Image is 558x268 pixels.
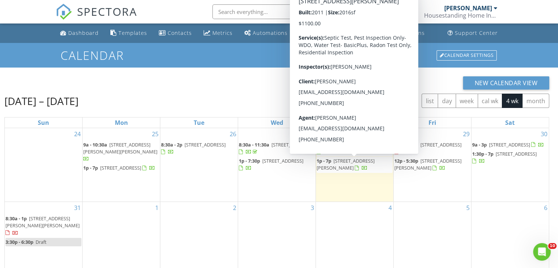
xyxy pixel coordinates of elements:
[478,94,503,108] button: cal wk
[77,4,137,19] span: SPECTORA
[471,128,549,202] td: Go to August 30, 2025
[445,26,501,40] a: Support Center
[472,150,548,166] a: 1:30p - 7p [STREET_ADDRESS]
[160,128,238,202] td: Go to August 26, 2025
[317,141,381,155] a: 8:30a - 3p [STREET_ADDRESS]
[438,94,456,108] button: day
[393,128,471,202] td: Go to August 29, 2025
[309,202,316,214] a: Go to September 3, 2025
[83,141,159,164] a: 9a - 10:30a [STREET_ADDRESS][PERSON_NAME][PERSON_NAME]
[83,164,98,171] span: 1p - 7p
[522,94,549,108] button: month
[239,157,260,164] span: 1p - 7:30p
[212,29,233,36] div: Metrics
[463,76,550,90] button: New Calendar View
[57,26,102,40] a: Dashboard
[36,239,47,245] span: Draft
[465,202,471,214] a: Go to September 5, 2025
[239,141,313,155] a: 8:30a - 11:30a [STREET_ADDRESS]
[238,128,316,202] td: Go to August 27, 2025
[317,141,393,156] a: 8:30a - 3p [STREET_ADDRESS]
[307,29,329,36] div: Settings
[496,151,537,157] span: [STREET_ADDRESS]
[107,26,150,40] a: Templates
[156,26,195,40] a: Contacts
[118,29,147,36] div: Templates
[262,157,303,164] span: [STREET_ADDRESS]
[383,93,401,108] button: Previous
[161,141,182,148] span: 8:30a - 2p
[437,50,497,61] div: Calendar Settings
[73,202,82,214] a: Go to August 31, 2025
[83,141,157,155] span: [STREET_ADDRESS][PERSON_NAME][PERSON_NAME]
[338,26,376,40] a: Calendar
[6,239,33,245] span: 3:30p - 6:30p
[533,243,551,261] iframe: Intercom live chat
[228,128,238,140] a: Go to August 26, 2025
[504,117,516,128] a: Saturday
[420,141,462,148] span: [STREET_ADDRESS]
[185,141,226,148] span: [STREET_ADDRESS]
[6,214,81,238] a: 8:30a - 1p [STREET_ADDRESS][PERSON_NAME][PERSON_NAME]
[347,117,362,128] a: Thursday
[83,141,157,162] a: 9a - 10:30a [STREET_ADDRESS][PERSON_NAME][PERSON_NAME]
[384,128,393,140] a: Go to August 28, 2025
[239,141,315,156] a: 8:30a - 11:30a [STREET_ADDRESS]
[83,164,155,171] a: 1p - 7p [STREET_ADDRESS]
[382,26,428,40] a: Inspections
[394,157,462,171] span: [STREET_ADDRESS][PERSON_NAME]
[168,29,192,36] div: Contacts
[6,215,80,229] span: [STREET_ADDRESS][PERSON_NAME][PERSON_NAME]
[539,128,549,140] a: Go to August 30, 2025
[472,151,537,164] a: 1:30p - 7p [STREET_ADDRESS]
[239,157,303,171] a: 1p - 7:30p [STREET_ADDRESS]
[73,128,82,140] a: Go to August 24, 2025
[394,141,418,148] span: 8:30a - 12p
[192,117,206,128] a: Tuesday
[316,128,393,202] td: Go to August 28, 2025
[6,215,80,236] a: 8:30a - 1p [STREET_ADDRESS][PERSON_NAME][PERSON_NAME]
[36,117,51,128] a: Sunday
[436,50,497,61] a: Calendar Settings
[394,141,462,155] a: 8:30a - 12p [STREET_ADDRESS]
[241,26,291,40] a: Automations (Advanced)
[306,128,316,140] a: Go to August 27, 2025
[387,202,393,214] a: Go to September 4, 2025
[455,29,498,36] div: Support Center
[83,128,160,202] td: Go to August 25, 2025
[56,4,72,20] img: The Best Home Inspection Software - Spectora
[161,141,237,156] a: 8:30a - 2p [STREET_ADDRESS]
[394,157,470,173] a: 12p - 5:30p [STREET_ADDRESS][PERSON_NAME]
[150,128,160,140] a: Go to August 25, 2025
[317,157,393,173] a: 1p - 7p [STREET_ADDRESS][PERSON_NAME]
[456,94,478,108] button: week
[83,141,107,148] span: 9a - 10:30a
[348,29,373,36] div: Calendar
[340,141,381,148] span: [STREET_ADDRESS]
[548,243,557,249] span: 10
[543,202,549,214] a: Go to September 6, 2025
[472,141,544,148] a: 9a - 3p [STREET_ADDRESS]
[239,141,269,148] span: 8:30a - 11:30a
[61,49,497,62] h1: Calendar
[4,94,79,108] h2: [DATE] – [DATE]
[352,94,379,108] button: [DATE]
[5,128,83,202] td: Go to August 24, 2025
[394,157,418,164] span: 12p - 5:30p
[400,93,417,108] button: Next
[239,157,315,173] a: 1p - 7:30p [STREET_ADDRESS]
[393,29,425,36] div: Inspections
[296,26,332,40] a: Settings
[68,29,99,36] div: Dashboard
[462,128,471,140] a: Go to August 29, 2025
[154,202,160,214] a: Go to September 1, 2025
[212,4,359,19] input: Search everything...
[394,157,462,171] a: 12p - 5:30p [STREET_ADDRESS][PERSON_NAME]
[472,141,487,148] span: 9a - 3p
[253,29,288,36] div: Automations
[424,12,497,19] div: Housestanding Home Inspections
[161,141,226,155] a: 8:30a - 2p [STREET_ADDRESS]
[100,164,141,171] span: [STREET_ADDRESS]
[422,94,438,108] button: list
[201,26,236,40] a: Metrics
